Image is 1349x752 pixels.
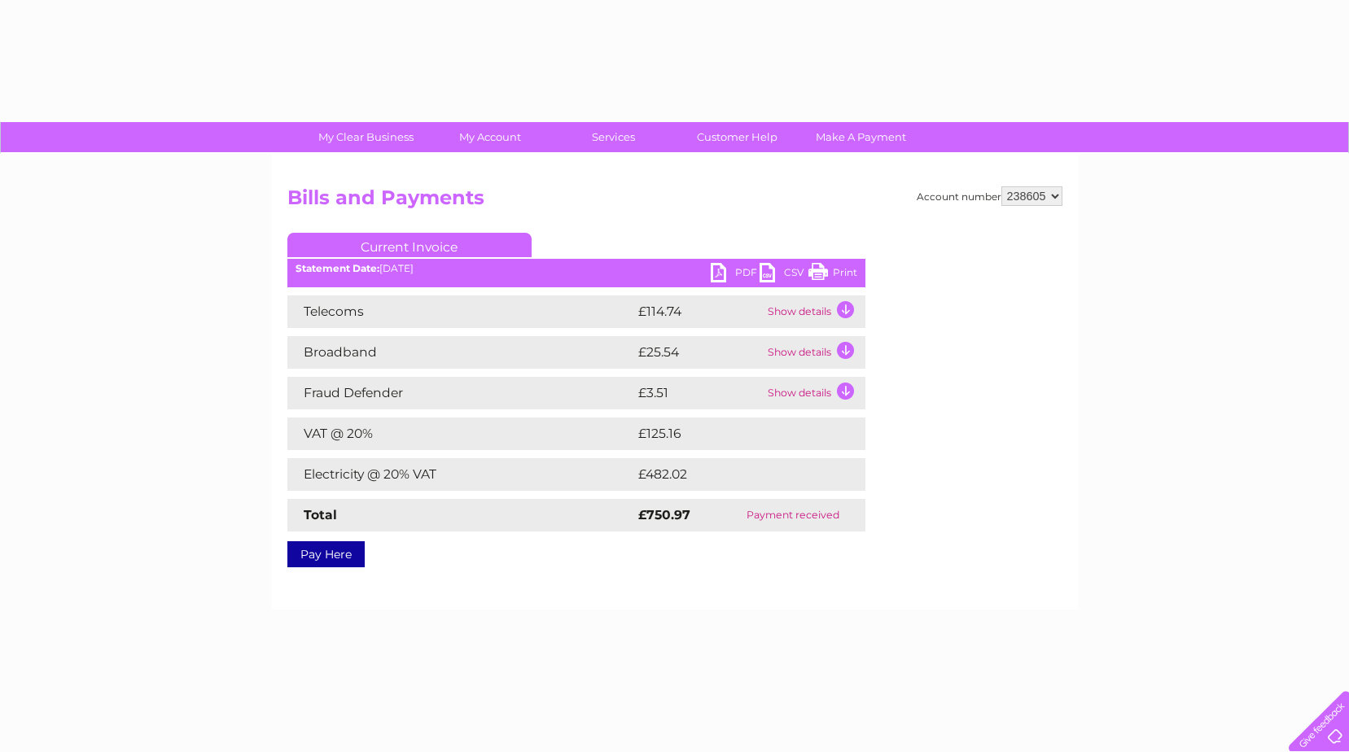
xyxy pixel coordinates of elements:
strong: £750.97 [638,507,690,522]
td: Telecoms [287,295,634,328]
b: Statement Date: [296,262,379,274]
a: Customer Help [670,122,804,152]
td: £25.54 [634,336,764,369]
td: VAT @ 20% [287,418,634,450]
a: CSV [760,263,808,286]
td: Fraud Defender [287,377,634,409]
a: My Clear Business [299,122,433,152]
a: Services [546,122,681,152]
h2: Bills and Payments [287,186,1062,217]
td: Show details [764,336,865,369]
td: Show details [764,295,865,328]
div: Account number [917,186,1062,206]
a: Print [808,263,857,286]
a: Make A Payment [794,122,928,152]
td: £125.16 [634,418,834,450]
td: Payment received [720,499,865,531]
a: PDF [711,263,760,286]
td: Electricity @ 20% VAT [287,458,634,491]
a: Current Invoice [287,233,532,257]
td: £3.51 [634,377,764,409]
td: Broadband [287,336,634,369]
td: £114.74 [634,295,764,328]
a: My Account [423,122,557,152]
div: [DATE] [287,263,865,274]
td: Show details [764,377,865,409]
strong: Total [304,507,337,522]
td: £482.02 [634,458,837,491]
a: Pay Here [287,541,365,567]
